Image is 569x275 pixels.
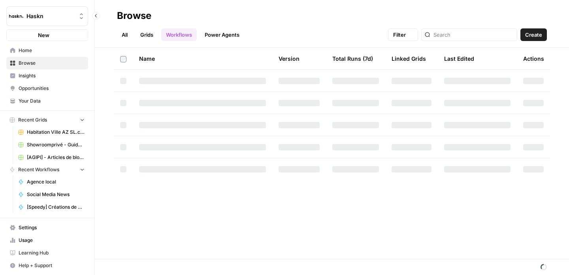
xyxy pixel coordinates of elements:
div: Last Edited [444,48,474,69]
div: Version [279,48,300,69]
span: [Speedy] Créations de contenu [27,204,85,211]
button: Recent Grids [6,114,88,126]
span: Agence local [27,178,85,185]
a: [Speedy] Créations de contenu [15,201,88,213]
img: Haskn Logo [9,9,23,23]
a: [AGIPI] - Articles de blog - Optimisations Grid [15,151,88,164]
a: Insights [6,69,88,82]
button: Workspace: Haskn [6,6,88,26]
span: New [38,31,49,39]
div: Browse [117,9,151,22]
a: Grids [136,28,158,41]
button: Help + Support [6,259,88,272]
span: Help + Support [19,262,85,269]
div: Total Runs (7d) [332,48,373,69]
span: Usage [19,237,85,244]
a: All [117,28,132,41]
span: Opportunities [19,85,85,92]
a: Showroomprivé - Guide d'achat de 800 mots Grid [15,138,88,151]
span: Recent Workflows [18,166,59,173]
div: Linked Grids [392,48,426,69]
span: Social Media News [27,191,85,198]
span: Recent Grids [18,116,47,123]
a: Home [6,44,88,57]
a: Settings [6,221,88,234]
span: Settings [19,224,85,231]
a: Opportunities [6,82,88,95]
a: Power Agents [200,28,244,41]
a: Habitation Ville AZ SL.csv [15,126,88,138]
button: New [6,29,88,41]
a: Agence local [15,176,88,188]
span: Create [525,31,542,39]
a: Browse [6,57,88,69]
span: Showroomprivé - Guide d'achat de 800 mots Grid [27,141,85,148]
span: Haskn [26,12,74,20]
button: Recent Workflows [6,164,88,176]
a: Workflows [161,28,197,41]
a: Learning Hub [6,247,88,259]
a: Your Data [6,95,88,107]
input: Search [433,31,514,39]
span: Habitation Ville AZ SL.csv [27,129,85,136]
span: Learning Hub [19,249,85,256]
span: Insights [19,72,85,79]
span: Browse [19,60,85,67]
button: Create [520,28,547,41]
button: Filter [388,28,418,41]
span: Home [19,47,85,54]
div: Actions [523,48,544,69]
span: Your Data [19,97,85,105]
span: Filter [393,31,406,39]
div: Name [139,48,266,69]
a: Usage [6,234,88,247]
a: Social Media News [15,188,88,201]
span: [AGIPI] - Articles de blog - Optimisations Grid [27,154,85,161]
